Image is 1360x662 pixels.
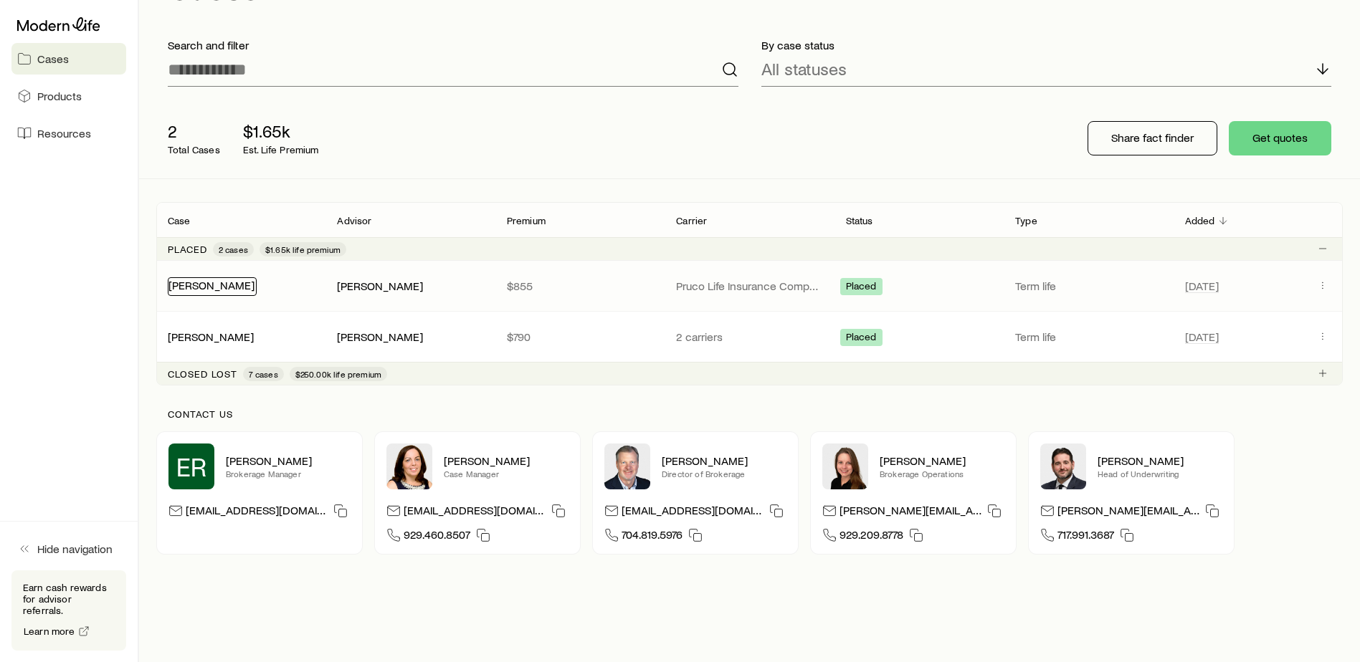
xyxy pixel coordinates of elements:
span: Products [37,89,82,103]
span: 704.819.5976 [622,527,683,547]
p: Est. Life Premium [243,144,319,155]
p: Closed lost [168,368,237,380]
a: Cases [11,43,126,75]
p: Added [1185,215,1215,226]
a: Resources [11,117,126,149]
div: [PERSON_NAME] [337,330,423,345]
span: 929.209.8778 [840,527,903,547]
span: $250.00k life premium [295,368,381,380]
p: [PERSON_NAME][EMAIL_ADDRESS][DOMAIN_NAME] [840,503,981,522]
span: [DATE] [1185,330,1219,344]
span: Learn more [24,626,75,636]
p: All statuses [761,59,847,79]
p: [PERSON_NAME] [1098,454,1222,468]
img: Bryan Simmons [1040,443,1086,489]
a: [PERSON_NAME] [168,330,254,343]
a: [PERSON_NAME] [168,278,255,292]
p: 2 carriers [676,330,822,344]
p: 2 [168,121,220,141]
p: Head of Underwriting [1098,468,1222,479]
img: Ellen Wall [822,443,868,489]
button: Hide navigation [11,533,126,565]
p: Type [1015,215,1037,226]
p: Status [846,215,873,226]
p: [EMAIL_ADDRESS][DOMAIN_NAME] [186,503,328,522]
span: Cases [37,52,69,66]
div: [PERSON_NAME] [168,330,254,345]
span: 2 cases [219,244,248,255]
span: Placed [846,331,877,346]
p: Director of Brokerage [662,468,786,479]
div: Client cases [156,202,1343,385]
p: Advisor [337,215,371,226]
p: Brokerage Operations [880,468,1004,479]
img: Heather McKee [386,443,432,489]
p: [EMAIL_ADDRESS][DOMAIN_NAME] [622,503,764,522]
span: Placed [846,280,877,295]
p: [PERSON_NAME] [880,454,1004,468]
span: Hide navigation [37,542,113,556]
span: [DATE] [1185,279,1219,293]
p: Brokerage Manager [226,468,351,479]
p: By case status [761,38,1332,52]
span: 7 cases [249,368,278,380]
div: [PERSON_NAME] [168,277,257,296]
p: [EMAIL_ADDRESS][DOMAIN_NAME] [404,503,546,522]
span: Resources [37,126,91,140]
p: Contact us [168,408,1331,420]
p: $855 [507,279,653,293]
button: Get quotes [1229,121,1331,155]
p: Premium [507,215,546,226]
p: Case Manager [444,468,569,479]
span: 929.460.8507 [404,527,470,547]
p: Placed [168,244,207,255]
p: Carrier [676,215,707,226]
span: 717.991.3687 [1057,527,1114,547]
p: [PERSON_NAME] [662,454,786,468]
p: $790 [507,330,653,344]
p: Search and filter [168,38,738,52]
p: Term life [1015,279,1161,293]
p: Term life [1015,330,1161,344]
p: Pruco Life Insurance Company [676,279,822,293]
p: [PERSON_NAME] [226,454,351,468]
p: Earn cash rewards for advisor referrals. [23,582,115,616]
div: [PERSON_NAME] [337,279,423,294]
p: [PERSON_NAME][EMAIL_ADDRESS][DOMAIN_NAME] [1057,503,1199,522]
span: $1.65k life premium [265,244,341,255]
p: $1.65k [243,121,319,141]
p: Share fact finder [1111,130,1194,145]
p: Case [168,215,191,226]
div: Earn cash rewards for advisor referrals.Learn more [11,570,126,651]
img: Trey Wall [604,443,650,489]
button: Share fact finder [1088,121,1217,155]
p: Total Cases [168,144,220,155]
span: ER [176,452,206,481]
a: Products [11,80,126,112]
p: [PERSON_NAME] [444,454,569,468]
